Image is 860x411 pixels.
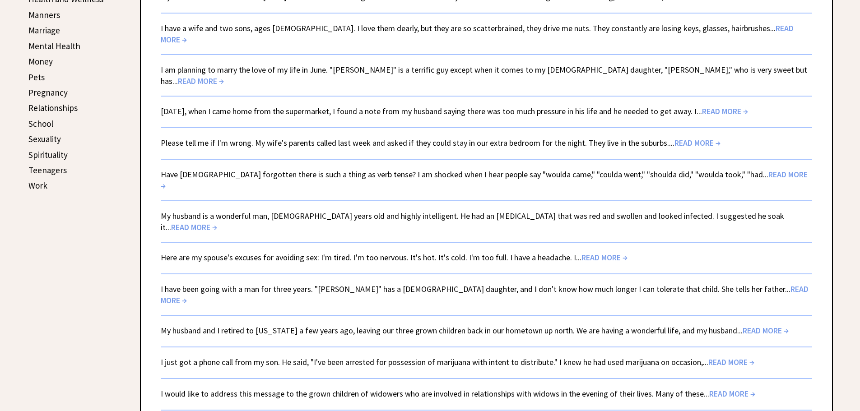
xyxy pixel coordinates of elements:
[178,76,224,86] span: READ MORE →
[161,106,748,116] a: [DATE], when I came home from the supermarket, I found a note from my husband saying there was to...
[161,138,721,148] a: Please tell me if I'm wrong. My wife's parents called last week and asked if they could stay in o...
[28,72,45,83] a: Pets
[161,23,794,45] a: I have a wife and two sons, ages [DEMOGRAPHIC_DATA]. I love them dearly, but they are so scatterb...
[171,222,217,232] span: READ MORE →
[161,284,809,305] a: I have been going with a man for three years. "[PERSON_NAME]" has a [DEMOGRAPHIC_DATA] daughter, ...
[708,357,754,367] span: READ MORE →
[709,388,755,399] span: READ MORE →
[161,325,789,336] a: My husband and I retired to [US_STATE] a few years ago, leaving our three grown children back in ...
[161,388,755,399] a: I would like to address this message to the grown children of widowers who are involved in relati...
[28,102,78,113] a: Relationships
[161,169,808,191] a: Have [DEMOGRAPHIC_DATA] forgotten there is such a thing as verb tense? I am shocked when I hear p...
[28,180,47,191] a: Work
[28,118,53,129] a: School
[702,106,748,116] span: READ MORE →
[581,252,628,263] span: READ MORE →
[28,25,60,36] a: Marriage
[161,65,807,86] a: I am planning to marry the love of my life in June. "[PERSON_NAME]" is a terrific guy except when...
[28,165,67,175] a: Teenagers
[28,56,53,67] a: Money
[161,357,754,367] a: I just got a phone call from my son. He said, "I've been arrested for possession of marijuana wit...
[161,211,784,232] a: My husband is a wonderful man, [DEMOGRAPHIC_DATA] years old and highly intelligent. He had an [ME...
[28,9,60,20] a: Manners
[674,138,721,148] span: READ MORE →
[28,41,80,51] a: Mental Health
[28,134,61,144] a: Sexuality
[28,149,68,160] a: Spirituality
[743,325,789,336] span: READ MORE →
[28,87,68,98] a: Pregnancy
[161,252,628,263] a: Here are my spouse's excuses for avoiding sex: I'm tired. I'm too nervous. It's hot. It's cold. I...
